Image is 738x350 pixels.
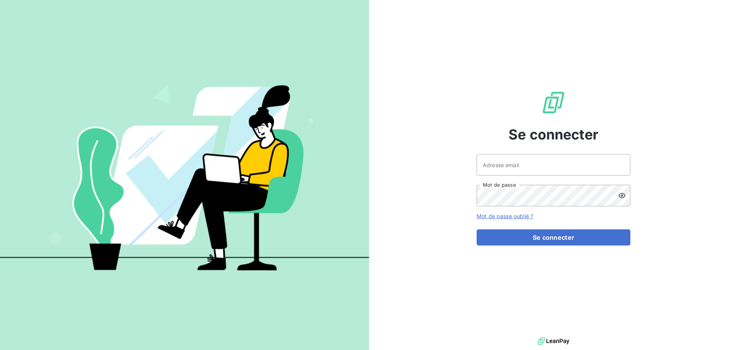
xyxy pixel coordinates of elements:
input: placeholder [477,154,630,176]
a: Mot de passe oublié ? [477,213,533,219]
img: logo [538,335,569,347]
button: Se connecter [477,229,630,245]
span: Se connecter [509,124,598,145]
img: Logo LeanPay [541,90,566,115]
